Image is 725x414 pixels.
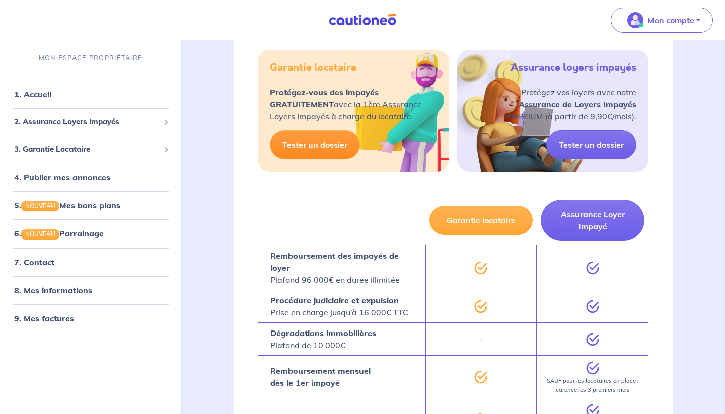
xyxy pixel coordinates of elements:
[4,280,177,300] div: 8. Mes informations
[14,89,51,99] a: 1. Accueil
[270,250,413,286] p: Plafond 96 000€ en durée illimitée
[39,53,142,63] p: MON ESPACE PROPRIÉTAIRE
[270,62,356,74] h5: Garantie locataire
[14,172,110,182] a: 4. Publier mes annonces
[14,285,92,295] a: 8. Mes informations
[429,206,533,235] button: Garantie locataire
[506,86,636,122] p: Protégez vos loyers avec notre PREMIUM (à partir de 9,90€/mois).
[270,251,399,273] strong: Remboursement des impayés de loyer
[325,14,400,26] img: Cautioneo
[14,313,74,323] a: 9. Mes factures
[14,200,120,210] a: 5.NOUVEAUMes bons plans
[519,99,636,109] strong: Assurance de Loyers Impayés
[270,295,399,305] strong: Procédure judiciaire et expulsion
[4,140,177,159] div: 3. Garantie Locataire
[270,87,379,109] strong: Protégez-vous des impayés GRATUITEMENT
[647,14,694,26] p: Mon compte
[14,116,160,128] span: 2. Assurance Loyers Impayés
[4,308,177,328] div: 9. Mes factures
[546,130,636,159] a: Tester un dossier
[270,366,371,388] strong: Remboursement mensuel dès le 1er impayé
[270,327,376,351] p: Plafond de 10 000€
[541,200,644,241] button: Assurance Loyer Impayé
[270,294,408,318] p: Prise en charge jusqu’à 16 000€ TTC
[4,167,177,187] div: 4. Publier mes annonces
[611,8,713,33] button: illu_account_valid_menu.svgMon compte
[270,86,422,122] p: avec la 1ère Assurance Loyers Impayés à charge du locataire.
[4,224,177,244] div: 6.NOUVEAUParrainage
[14,144,160,155] span: 3. Garantie Locataire
[4,112,177,132] div: 2. Assurance Loyers Impayés
[14,229,104,239] a: 6.NOUVEAUParrainage
[4,252,177,272] div: 7. Contact
[4,195,177,215] div: 5.NOUVEAUMes bons plans
[270,328,376,338] strong: Dégradations immobilières
[425,322,537,355] div: -
[627,12,643,28] img: illu_account_valid_menu.svg
[4,84,177,104] div: 1. Accueil
[270,130,360,159] a: Tester un dossier
[14,257,54,267] a: 7. Contact
[547,377,639,393] em: SAUF pour les locataires en place : carence les 3 premiers mois
[511,62,636,74] h5: Assurance loyers impayés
